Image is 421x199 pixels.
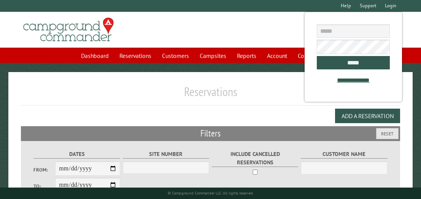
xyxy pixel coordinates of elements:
[115,48,156,63] a: Reservations
[195,48,231,63] a: Campsites
[262,48,292,63] a: Account
[293,48,345,63] a: Communications
[376,128,399,139] button: Reset
[21,15,116,45] img: Campground Commander
[123,150,210,159] label: Site Number
[21,84,400,105] h1: Reservations
[212,150,299,167] label: Include Cancelled Reservations
[232,48,261,63] a: Reports
[76,48,113,63] a: Dashboard
[301,150,388,159] label: Customer Name
[33,166,55,173] label: From:
[335,109,400,123] button: Add a Reservation
[33,150,120,159] label: Dates
[21,126,400,141] h2: Filters
[33,183,55,190] label: To:
[157,48,194,63] a: Customers
[168,191,254,196] small: © Campground Commander LLC. All rights reserved.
